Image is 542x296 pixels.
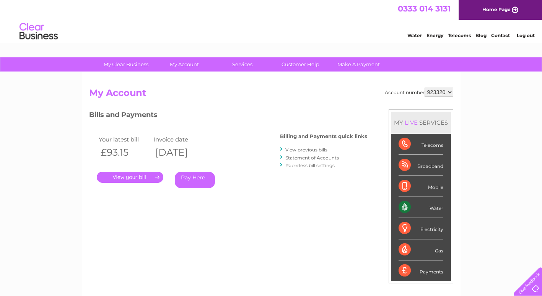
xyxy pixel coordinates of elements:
a: Paperless bill settings [285,163,335,168]
a: Services [211,57,274,72]
div: Telecoms [399,134,443,155]
div: Clear Business is a trading name of Verastar Limited (registered in [GEOGRAPHIC_DATA] No. 3667643... [91,4,452,37]
td: Invoice date [151,134,207,145]
div: Water [399,197,443,218]
th: £93.15 [97,145,152,160]
a: Statement of Accounts [285,155,339,161]
div: Gas [399,239,443,260]
a: Make A Payment [327,57,390,72]
a: Telecoms [448,33,471,38]
a: 0333 014 3131 [398,4,451,13]
h4: Billing and Payments quick links [280,133,367,139]
div: Mobile [399,176,443,197]
img: logo.png [19,20,58,43]
a: My Account [153,57,216,72]
td: Your latest bill [97,134,152,145]
h3: Bills and Payments [89,109,367,123]
a: Pay Here [175,172,215,188]
div: Payments [399,260,443,281]
div: LIVE [403,119,419,126]
a: Contact [491,33,510,38]
a: . [97,172,163,183]
a: Customer Help [269,57,332,72]
a: My Clear Business [94,57,158,72]
th: [DATE] [151,145,207,160]
div: MY SERVICES [391,112,451,133]
div: Electricity [399,218,443,239]
a: Log out [517,33,535,38]
a: Energy [426,33,443,38]
a: View previous bills [285,147,327,153]
h2: My Account [89,88,453,102]
a: Blog [475,33,487,38]
div: Account number [385,88,453,97]
a: Water [407,33,422,38]
div: Broadband [399,155,443,176]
